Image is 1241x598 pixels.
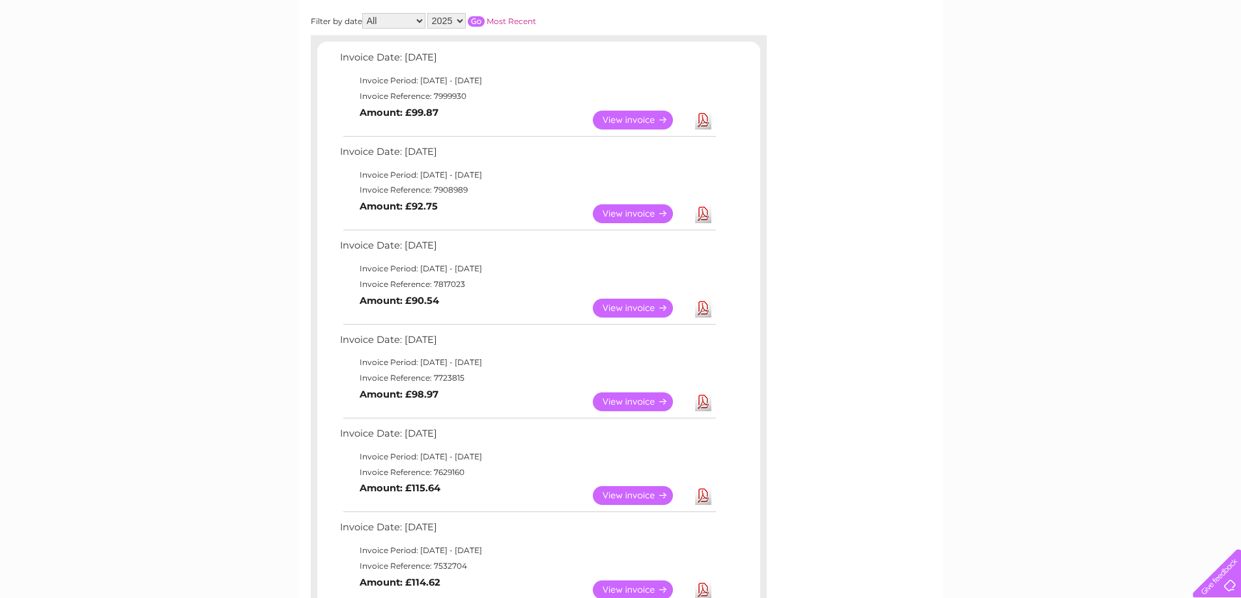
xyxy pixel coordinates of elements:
[360,388,438,400] b: Amount: £98.97
[337,465,718,480] td: Invoice Reference: 7629160
[337,167,718,183] td: Invoice Period: [DATE] - [DATE]
[360,482,440,494] b: Amount: £115.64
[1081,55,1120,65] a: Telecoms
[487,16,536,26] a: Most Recent
[593,204,689,223] a: View
[1198,55,1229,65] a: Log out
[337,88,718,104] td: Invoice Reference: 7999930
[360,577,440,588] b: Amount: £114.62
[337,425,718,449] td: Invoice Date: [DATE]
[44,34,110,74] img: logo.png
[337,143,718,167] td: Invoice Date: [DATE]
[995,7,1085,23] a: 0333 014 3131
[1012,55,1036,65] a: Water
[337,237,718,261] td: Invoice Date: [DATE]
[313,7,929,63] div: Clear Business is a trading name of Verastar Limited (registered in [GEOGRAPHIC_DATA] No. 3667643...
[337,558,718,574] td: Invoice Reference: 7532704
[337,543,718,558] td: Invoice Period: [DATE] - [DATE]
[1128,55,1147,65] a: Blog
[337,49,718,73] td: Invoice Date: [DATE]
[337,519,718,543] td: Invoice Date: [DATE]
[337,73,718,88] td: Invoice Period: [DATE] - [DATE]
[593,392,689,411] a: View
[695,111,711,129] a: Download
[337,449,718,465] td: Invoice Period: [DATE] - [DATE]
[360,295,439,306] b: Amount: £90.54
[311,13,653,29] div: Filter by date
[593,299,689,318] a: View
[337,355,718,370] td: Invoice Period: [DATE] - [DATE]
[337,277,718,292] td: Invoice Reference: 7817023
[695,204,711,223] a: Download
[337,261,718,277] td: Invoice Period: [DATE] - [DATE]
[360,107,438,118] b: Amount: £99.87
[337,370,718,386] td: Invoice Reference: 7723815
[1044,55,1073,65] a: Energy
[337,182,718,198] td: Invoice Reference: 7908989
[360,200,438,212] b: Amount: £92.75
[695,486,711,505] a: Download
[337,331,718,355] td: Invoice Date: [DATE]
[695,392,711,411] a: Download
[695,299,711,318] a: Download
[593,111,689,129] a: View
[593,486,689,505] a: View
[1154,55,1186,65] a: Contact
